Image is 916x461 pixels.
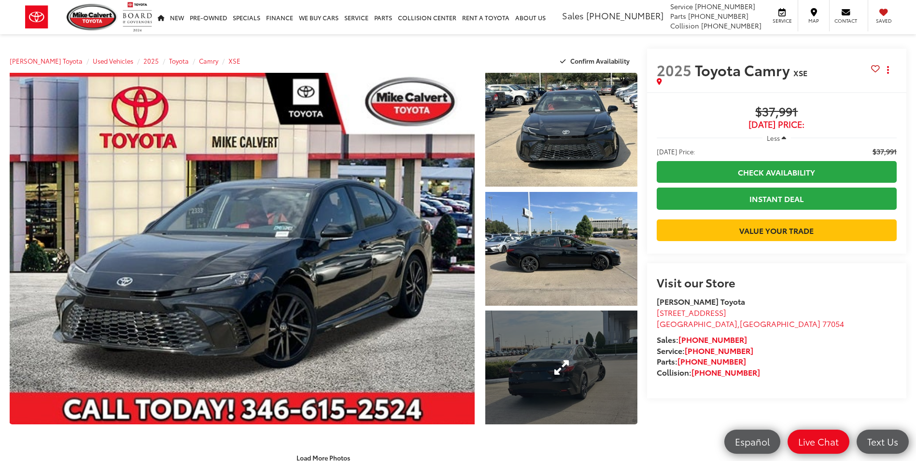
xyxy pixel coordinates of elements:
a: Toyota [169,56,189,65]
span: $37,991 [873,147,897,156]
span: [DATE] Price: [657,120,897,129]
span: [PHONE_NUMBER] [701,21,761,30]
span: Saved [873,17,894,24]
span: Service [670,1,693,11]
button: Less [762,129,791,147]
a: Used Vehicles [93,56,133,65]
span: dropdown dots [887,66,889,74]
span: 2025 [657,59,691,80]
a: Instant Deal [657,188,897,209]
img: 2025 Toyota Camry XSE [484,71,639,188]
a: [PHONE_NUMBER] [691,366,760,378]
span: Toyota Camry [695,59,793,80]
a: Camry [199,56,218,65]
span: Parts [670,11,686,21]
span: [PHONE_NUMBER] [695,1,755,11]
a: Value Your Trade [657,219,897,241]
a: Check Availability [657,161,897,183]
a: [PHONE_NUMBER] [678,334,747,345]
span: Less [767,134,780,142]
img: 2025 Toyota Camry XSE [5,71,479,426]
span: XSE [793,67,807,78]
span: [PHONE_NUMBER] [586,9,663,22]
a: [PHONE_NUMBER] [685,345,753,356]
h2: Visit our Store [657,276,897,288]
strong: Service: [657,345,753,356]
a: [PERSON_NAME] Toyota [10,56,83,65]
span: Collision [670,21,699,30]
span: , [657,318,844,329]
span: [GEOGRAPHIC_DATA] [740,318,820,329]
span: [DATE] Price: [657,147,695,156]
span: Live Chat [793,435,844,447]
span: [PHONE_NUMBER] [688,11,748,21]
strong: [PERSON_NAME] Toyota [657,296,745,307]
span: Sales [562,9,584,22]
button: Actions [880,61,897,78]
a: Expand Photo 0 [10,73,475,424]
span: Contact [834,17,857,24]
span: [STREET_ADDRESS] [657,307,726,318]
span: Español [730,435,775,447]
span: $37,991 [657,105,897,120]
strong: Sales: [657,334,747,345]
span: Text Us [862,435,903,447]
span: Confirm Availability [570,56,630,65]
a: Expand Photo 3 [485,311,637,424]
a: XSE [228,56,240,65]
img: 2025 Toyota Camry XSE [484,190,639,307]
span: Service [771,17,793,24]
a: Live Chat [788,430,849,454]
a: Expand Photo 2 [485,192,637,306]
a: 2025 [143,56,159,65]
a: [STREET_ADDRESS] [GEOGRAPHIC_DATA],[GEOGRAPHIC_DATA] 77054 [657,307,844,329]
span: Map [803,17,824,24]
strong: Collision: [657,366,760,378]
a: [PHONE_NUMBER] [677,355,746,366]
a: Expand Photo 1 [485,73,637,187]
img: Mike Calvert Toyota [67,4,118,30]
span: [GEOGRAPHIC_DATA] [657,318,737,329]
span: 77054 [822,318,844,329]
strong: Parts: [657,355,746,366]
a: Text Us [857,430,909,454]
button: Confirm Availability [555,53,637,69]
a: Español [724,430,780,454]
